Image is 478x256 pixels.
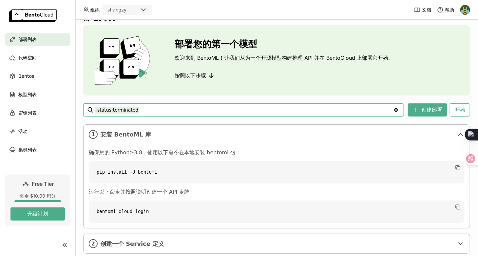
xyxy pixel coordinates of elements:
[89,161,465,183] code: pip install -U bentoml
[450,103,470,117] button: 开始
[18,72,34,80] span: Bentos
[89,201,465,223] code: bentoml cloud login
[5,143,70,156] a: 集群列表
[95,105,393,115] input: 搜索
[90,7,100,13] span: 组织
[89,149,465,156] p: 确保您的 Python≥3.8，使用以下命令在本地安装 bentoml 包：
[100,240,454,247] span: 创建一个 Service 定义
[5,106,70,119] a: 密钥列表
[18,91,37,98] span: 模型列表
[89,130,98,139] i: 1
[18,127,28,135] span: 活动
[393,107,399,113] svg: Clear value
[18,54,37,62] span: 代码空间
[5,51,70,64] a: 代码空间
[10,207,65,221] button: 升级计划
[175,54,393,61] p: 欢迎来到 BentoML！让我们从为一个开源模型构建推理 API 并在 BentoCloud 上部署它开始。
[89,239,98,248] i: 2
[460,5,470,15] img: zy shang
[89,189,465,195] p: 运行以下命令并按照说明创建一个 API 令牌：
[5,125,70,138] a: 活动
[175,72,206,79] span: 按照以下步骤
[107,7,126,13] div: shangzy
[445,7,454,13] span: 帮助
[5,88,70,101] a: 模型列表
[84,125,470,144] div: 1安装 BentoML 库
[175,39,393,49] h3: 部署您的第一个模型
[422,7,431,13] span: 文档
[5,70,70,83] a: Bentos
[32,181,54,187] span: Free Tier
[18,146,37,154] span: 集群列表
[408,103,447,117] button: 创建部署
[437,7,454,13] div: 帮助
[88,36,159,85] img: cover onboarding
[9,9,57,22] img: logo
[127,7,128,13] input: Selected shangzy.
[414,7,431,13] a: 文档
[84,234,470,253] div: 2创建一个 Service 定义
[100,131,454,138] span: 安装 BentoML 库
[5,33,70,46] a: 部署列表
[5,175,70,226] a: Free Tier剩余 $10.00 积分升级计划
[18,35,37,43] span: 部署列表
[18,109,37,117] span: 密钥列表
[10,193,65,199] div: 剩余 $10.00 积分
